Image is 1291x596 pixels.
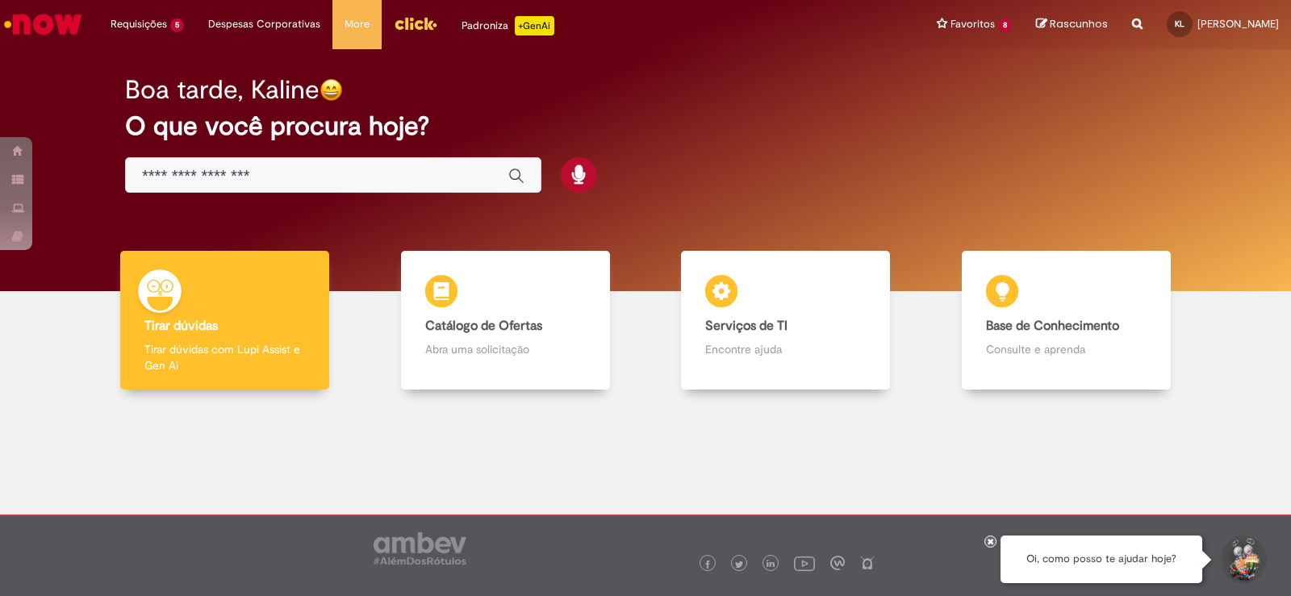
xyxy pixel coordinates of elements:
[374,532,466,565] img: logo_footer_ambev_rotulo_gray.png
[704,561,712,569] img: logo_footer_facebook.png
[1001,536,1202,583] div: Oi, como posso te ajudar hoje?
[425,341,586,357] p: Abra uma solicitação
[111,16,167,32] span: Requisições
[950,16,995,32] span: Favoritos
[986,341,1147,357] p: Consulte e aprenda
[830,556,845,570] img: logo_footer_workplace.png
[1197,17,1279,31] span: [PERSON_NAME]
[85,251,366,390] a: Tirar dúvidas Tirar dúvidas com Lupi Assist e Gen Ai
[144,341,305,373] p: Tirar dúvidas com Lupi Assist e Gen Ai
[425,318,542,334] b: Catálogo de Ofertas
[986,318,1119,334] b: Base de Conhecimento
[394,11,437,35] img: click_logo_yellow_360x200.png
[794,552,815,573] img: logo_footer_youtube.png
[208,16,320,32] span: Despesas Corporativas
[998,19,1012,32] span: 8
[125,76,320,104] h2: Boa tarde, Kaline
[125,112,1166,140] h2: O que você procura hoje?
[1218,536,1267,584] button: Iniciar Conversa de Suporte
[345,16,370,32] span: More
[1050,16,1108,31] span: Rascunhos
[1036,17,1108,32] a: Rascunhos
[462,16,554,35] div: Padroniza
[2,8,85,40] img: ServiceNow
[1175,19,1184,29] span: KL
[860,556,875,570] img: logo_footer_naosei.png
[170,19,184,32] span: 5
[705,318,788,334] b: Serviços de TI
[144,318,218,334] b: Tirar dúvidas
[735,561,743,569] img: logo_footer_twitter.png
[926,251,1207,390] a: Base de Conhecimento Consulte e aprenda
[366,251,646,390] a: Catálogo de Ofertas Abra uma solicitação
[645,251,926,390] a: Serviços de TI Encontre ajuda
[515,16,554,35] p: +GenAi
[320,78,343,102] img: happy-face.png
[767,560,775,569] img: logo_footer_linkedin.png
[705,341,866,357] p: Encontre ajuda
